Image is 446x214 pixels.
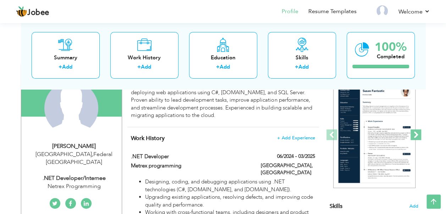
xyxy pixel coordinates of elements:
a: Add [298,64,309,71]
a: Add [141,64,151,71]
div: Skills [274,54,330,61]
a: Profile [282,7,298,16]
img: jobee.io [16,6,27,17]
span: Jobee [27,9,49,17]
label: + [216,64,220,71]
label: + [137,64,141,71]
img: Profile Img [376,5,388,17]
img: Saeed ullah [44,81,98,135]
div: [GEOGRAPHIC_DATA] Federal [GEOGRAPHIC_DATA] [27,150,122,167]
li: Designing, coding, and debugging applications using .NET technologies (C#, [DOMAIN_NAME], and [DO... [145,178,315,193]
span: Skills [330,202,342,210]
div: .NET Developer/Internee [27,174,122,182]
div: 100% [375,41,407,53]
label: 06/2024 - 03/2025 [277,153,315,160]
a: Resume Templates [308,7,357,16]
div: Education [195,54,252,61]
div: .NET developer with 2 years of experience in designing, developing, and deploying web application... [131,81,315,119]
h4: This helps to show the companies you have worked for. [131,135,315,142]
label: .NET Developer [131,153,250,160]
label: Metrex programming [131,162,250,170]
div: Completed [375,53,407,60]
label: + [295,64,298,71]
span: , [92,150,93,158]
a: Add [220,64,230,71]
a: Welcome [398,7,430,16]
span: Add [409,203,418,210]
label: [GEOGRAPHIC_DATA], [GEOGRAPHIC_DATA] [261,162,315,176]
span: + Add Experience [277,135,315,140]
div: Work History [116,54,173,61]
span: Work History [131,134,165,142]
div: Netrex Programming [27,182,122,191]
label: + [59,64,62,71]
a: Jobee [16,6,49,17]
div: Summary [37,54,94,61]
div: [PERSON_NAME] [27,142,122,150]
a: Add [62,64,72,71]
li: Upgrading existing applications, resolving defects, and improving code quality and performance. [145,193,315,209]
